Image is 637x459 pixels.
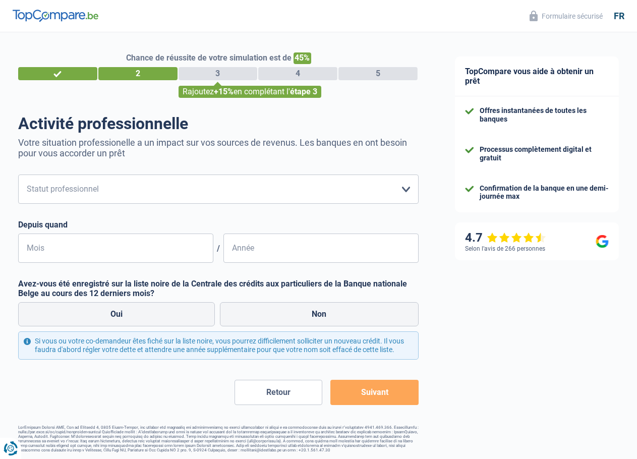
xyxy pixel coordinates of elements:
[223,234,419,263] input: AAAA
[524,8,609,24] button: Formulaire sécurisé
[214,87,234,96] span: +15%
[480,106,609,124] div: Offres instantanées de toutes les banques
[213,244,223,253] span: /
[18,234,213,263] input: MM
[18,114,419,133] h1: Activité professionnelle
[294,52,311,64] span: 45%
[126,53,292,63] span: Chance de réussite de votre simulation est de
[465,231,546,245] div: 4.7
[480,184,609,201] div: Confirmation de la banque en une demi-journée max
[258,67,337,80] div: 4
[18,220,419,229] label: Depuis quand
[290,87,317,96] span: étape 3
[614,11,624,22] div: fr
[98,67,178,80] div: 2
[18,137,419,158] p: Votre situation professionelle a un impact sur vos sources de revenus. Les banques en ont besoin ...
[330,380,419,405] button: Suivant
[18,331,419,360] div: Si vous ou votre co-demandeur êtes fiché sur la liste noire, vous pourrez difficilement sollicite...
[18,302,215,326] label: Oui
[465,245,545,252] div: Selon l’avis de 266 personnes
[179,67,258,80] div: 3
[13,10,98,22] img: TopCompare Logo
[220,302,419,326] label: Non
[179,86,321,98] div: Rajoutez en complétant l'
[338,67,418,80] div: 5
[455,56,619,96] div: TopCompare vous aide à obtenir un prêt
[18,67,97,80] div: 1
[18,425,419,452] footer: LorEmipsum Dolorsi AME, Con ad Elitsedd 4, 0805 Eiusm-Tempor, inc utlabor etd magnaaliq eni admin...
[235,380,323,405] button: Retour
[480,145,609,162] div: Processus complètement digital et gratuit
[18,279,419,298] label: Avez-vous été enregistré sur la liste noire de la Centrale des crédits aux particuliers de la Ban...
